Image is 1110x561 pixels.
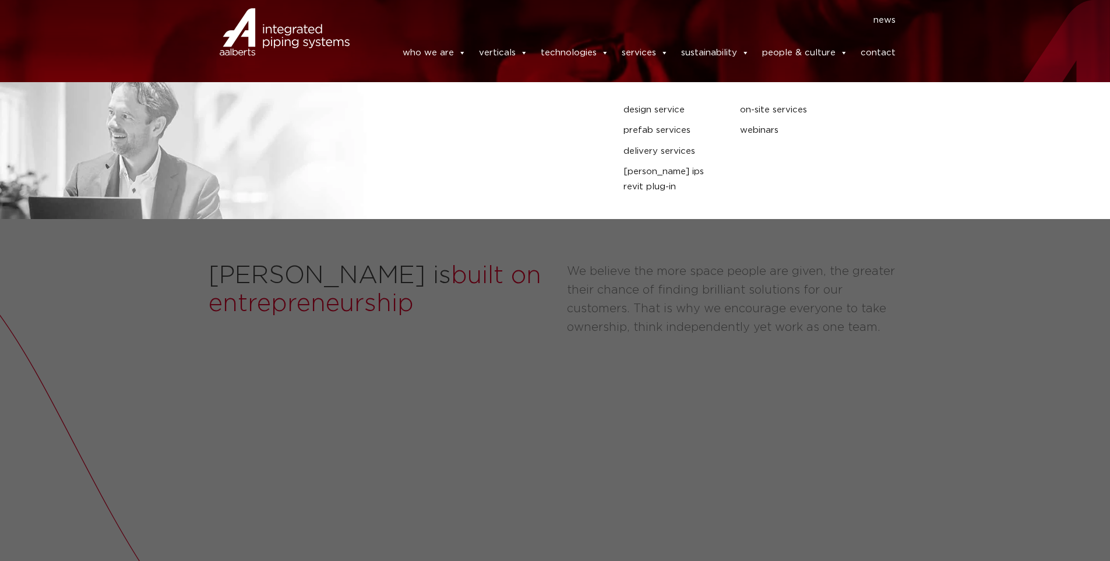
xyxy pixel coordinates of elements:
[209,262,555,318] h2: [PERSON_NAME] is
[209,263,541,316] span: built on entrepreneurship
[567,262,902,337] p: We believe the more space people are given, the greater their chance of finding brilliant solutio...
[541,41,609,65] a: technologies
[740,123,839,138] a: webinars
[873,11,896,30] a: news
[622,41,668,65] a: services
[861,41,896,65] a: contact
[367,11,896,30] nav: Menu
[479,41,528,65] a: verticals
[403,41,466,65] a: who we are
[681,41,749,65] a: sustainability
[623,123,723,138] a: prefab services
[623,144,723,159] a: delivery services
[623,164,723,194] a: [PERSON_NAME] IPS Revit plug-in
[740,103,839,118] a: on-site services
[623,103,723,118] a: design service
[762,41,848,65] a: people & culture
